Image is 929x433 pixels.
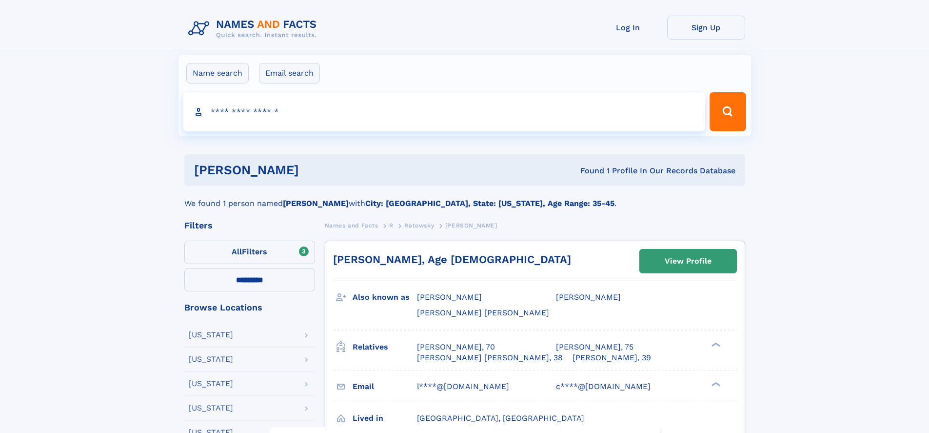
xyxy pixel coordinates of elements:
[184,221,315,230] div: Filters
[353,339,417,355] h3: Relatives
[640,249,736,273] a: View Profile
[439,165,735,176] div: Found 1 Profile In Our Records Database
[232,247,242,256] span: All
[417,308,549,317] span: [PERSON_NAME] [PERSON_NAME]
[404,222,434,229] span: Ratowsky
[353,289,417,306] h3: Also known as
[283,199,349,208] b: [PERSON_NAME]
[589,16,667,40] a: Log In
[259,63,320,83] label: Email search
[353,378,417,395] h3: Email
[184,16,325,42] img: Logo Names and Facts
[353,410,417,427] h3: Lived in
[404,219,434,231] a: Ratowsky
[389,222,394,229] span: R
[389,219,394,231] a: R
[667,16,745,40] a: Sign Up
[184,186,745,209] div: We found 1 person named with .
[186,63,249,83] label: Name search
[333,253,571,266] a: [PERSON_NAME], Age [DEMOGRAPHIC_DATA]
[556,342,633,352] a: [PERSON_NAME], 75
[573,352,651,363] a: [PERSON_NAME], 39
[417,413,584,423] span: [GEOGRAPHIC_DATA], [GEOGRAPHIC_DATA]
[194,164,440,176] h1: [PERSON_NAME]
[417,352,563,363] a: [PERSON_NAME] [PERSON_NAME], 38
[189,404,233,412] div: [US_STATE]
[183,92,706,131] input: search input
[709,341,721,348] div: ❯
[556,292,621,302] span: [PERSON_NAME]
[365,199,614,208] b: City: [GEOGRAPHIC_DATA], State: [US_STATE], Age Range: 35-45
[445,222,497,229] span: [PERSON_NAME]
[184,241,315,264] label: Filters
[665,250,712,272] div: View Profile
[189,355,233,363] div: [US_STATE]
[325,219,378,231] a: Names and Facts
[417,342,495,352] a: [PERSON_NAME], 70
[417,292,482,302] span: [PERSON_NAME]
[709,381,721,387] div: ❯
[710,92,746,131] button: Search Button
[189,331,233,339] div: [US_STATE]
[189,380,233,388] div: [US_STATE]
[184,303,315,312] div: Browse Locations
